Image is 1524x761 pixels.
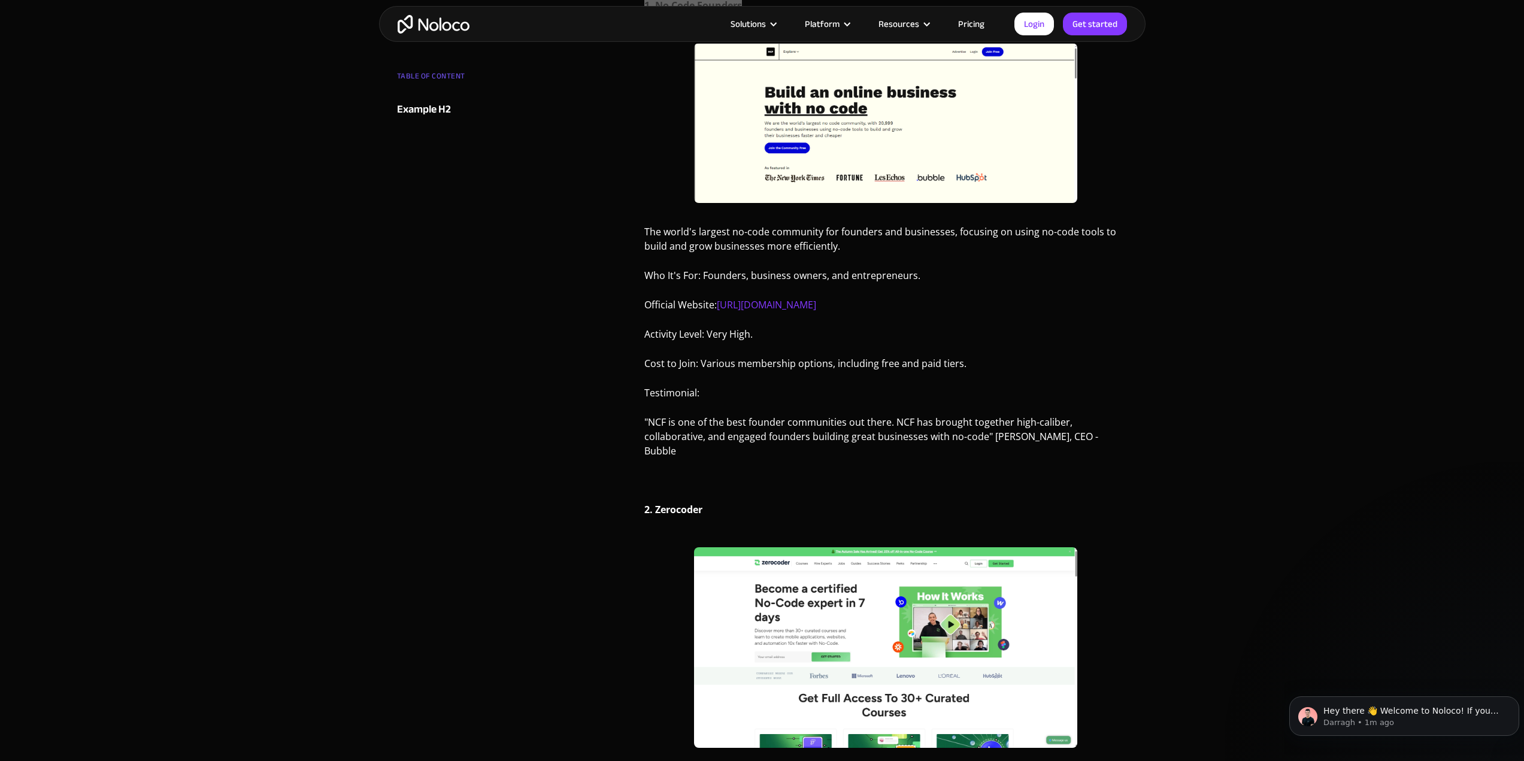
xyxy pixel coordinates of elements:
[864,16,943,32] div: Resources
[1284,671,1524,755] iframe: Intercom notifications message
[397,101,451,119] div: Example H2
[644,298,1128,321] p: Official Website:
[644,386,1128,409] p: Testimonial:
[805,16,840,32] div: Platform
[790,16,864,32] div: Platform
[644,415,1128,467] p: "NCF is one of the best founder communities out there. NCF has brought together high-caliber, col...
[731,16,766,32] div: Solutions
[644,268,1128,292] p: Who It's For: Founders, business owners, and entrepreneurs.
[717,298,816,311] a: [URL][DOMAIN_NAME]
[644,225,1128,262] p: The world's largest no-code community for founders and businesses, focusing on using no-code tool...
[1014,13,1054,35] a: Login
[397,67,542,91] div: TABLE OF CONTENT
[644,327,1128,350] p: Activity Level: Very High.
[716,16,790,32] div: Solutions
[1063,13,1127,35] a: Get started
[644,473,1128,496] p: ‍
[644,503,702,516] strong: 2. Zerocoder
[878,16,919,32] div: Resources
[943,16,999,32] a: Pricing
[397,101,542,119] a: Example H2
[644,356,1128,380] p: Cost to Join: Various membership options, including free and paid tiers.
[398,15,469,34] a: home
